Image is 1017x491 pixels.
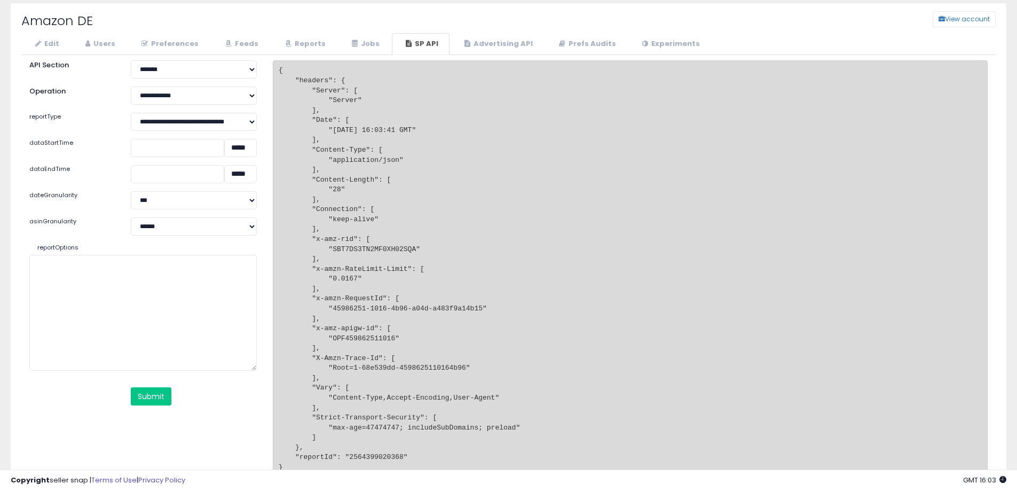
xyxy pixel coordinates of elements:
[91,475,137,485] a: Terms of Use
[21,217,123,226] label: asinGranularity
[13,14,426,28] h2: Amazon DE
[11,475,50,485] strong: Copyright
[138,475,185,485] a: Privacy Policy
[21,60,123,71] label: API Section
[29,244,124,252] label: reportOptions
[21,33,70,55] a: Edit
[628,33,711,55] a: Experiments
[963,475,1006,485] span: 2025-10-7 16:03 GMT
[72,33,127,55] a: Users
[925,11,941,27] a: View account
[21,113,123,121] label: reportType
[21,165,123,174] label: dataEndTime
[131,387,171,406] button: Submit
[271,33,337,55] a: Reports
[933,11,996,27] button: View account
[338,33,391,55] a: Jobs
[11,476,185,486] div: seller snap | |
[211,33,270,55] a: Feeds
[21,87,123,97] label: Operation
[545,33,627,55] a: Prefs Audits
[21,191,123,200] label: dateGranularity
[451,33,544,55] a: Advertising API
[273,60,988,478] pre: { "headers": { "Server": [ "Server" ], "Date": [ "[DATE] 16:03:41 GMT" ], "Content-Type": [ "appl...
[128,33,210,55] a: Preferences
[21,139,123,147] label: dataStartTime
[392,33,450,55] a: SP API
